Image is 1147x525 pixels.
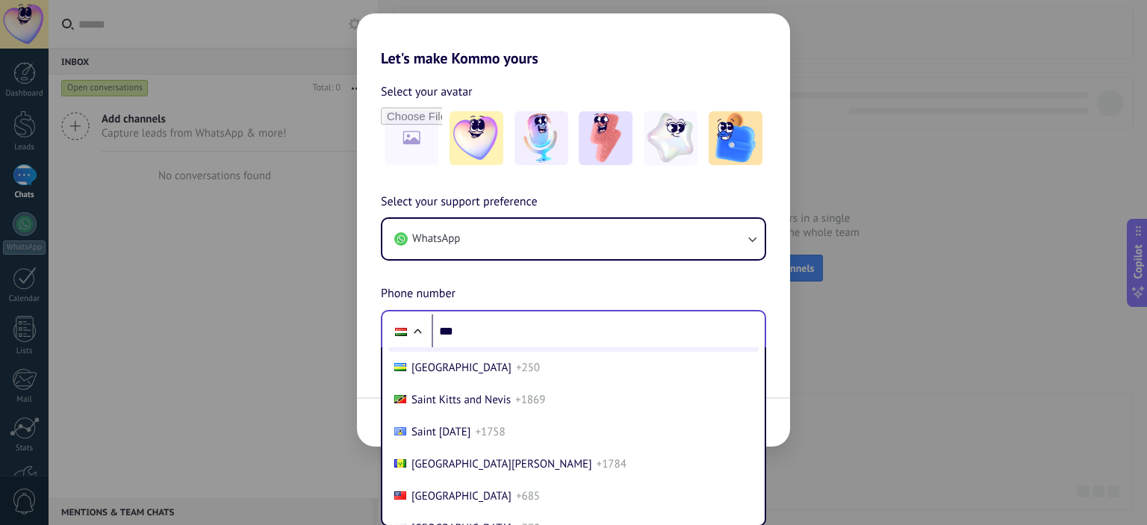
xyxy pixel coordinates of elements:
[515,111,568,165] img: -2.jpeg
[381,193,538,212] span: Select your support preference
[644,111,697,165] img: -4.jpeg
[411,425,470,439] span: Saint [DATE]
[597,457,627,471] span: +1784
[411,489,512,503] span: [GEOGRAPHIC_DATA]
[411,393,511,407] span: Saint Kitts and Nevis
[709,111,762,165] img: -5.jpeg
[516,489,540,503] span: +685
[357,13,790,67] h2: Let's make Kommo yours
[450,111,503,165] img: -1.jpeg
[381,82,473,102] span: Select your avatar
[579,111,632,165] img: -3.jpeg
[387,316,415,347] div: Hungary: + 36
[475,425,505,439] span: +1758
[515,393,545,407] span: +1869
[411,361,512,375] span: [GEOGRAPHIC_DATA]
[382,219,765,259] button: WhatsApp
[381,285,456,304] span: Phone number
[411,457,592,471] span: [GEOGRAPHIC_DATA][PERSON_NAME]
[412,232,460,246] span: WhatsApp
[516,361,540,375] span: +250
